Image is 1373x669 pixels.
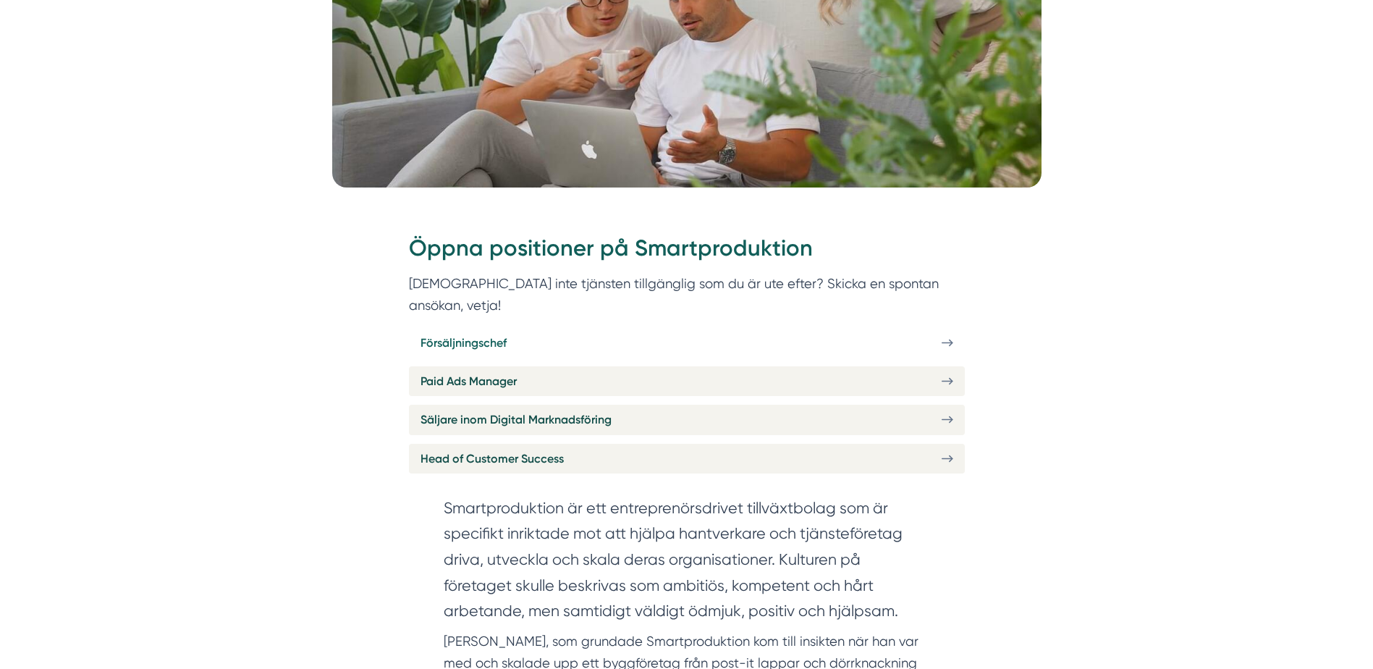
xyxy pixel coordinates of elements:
section: Smartproduktion är ett entreprenörsdrivet tillväxtbolag som är specifikt inriktade mot att hjälpa... [444,495,930,631]
a: Head of Customer Success [409,444,965,474]
span: Försäljningschef [421,334,507,352]
a: Säljare inom Digital Marknadsföring [409,405,965,434]
span: Paid Ads Manager [421,372,517,390]
span: Säljare inom Digital Marknadsföring [421,411,612,429]
p: [DEMOGRAPHIC_DATA] inte tjänsten tillgänglig som du är ute efter? Skicka en spontan ansökan, vetja! [409,273,965,316]
span: Head of Customer Success [421,450,564,468]
h2: Öppna positioner på Smartproduktion [409,232,965,273]
a: Paid Ads Manager [409,366,965,396]
a: Försäljningschef [409,328,965,358]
